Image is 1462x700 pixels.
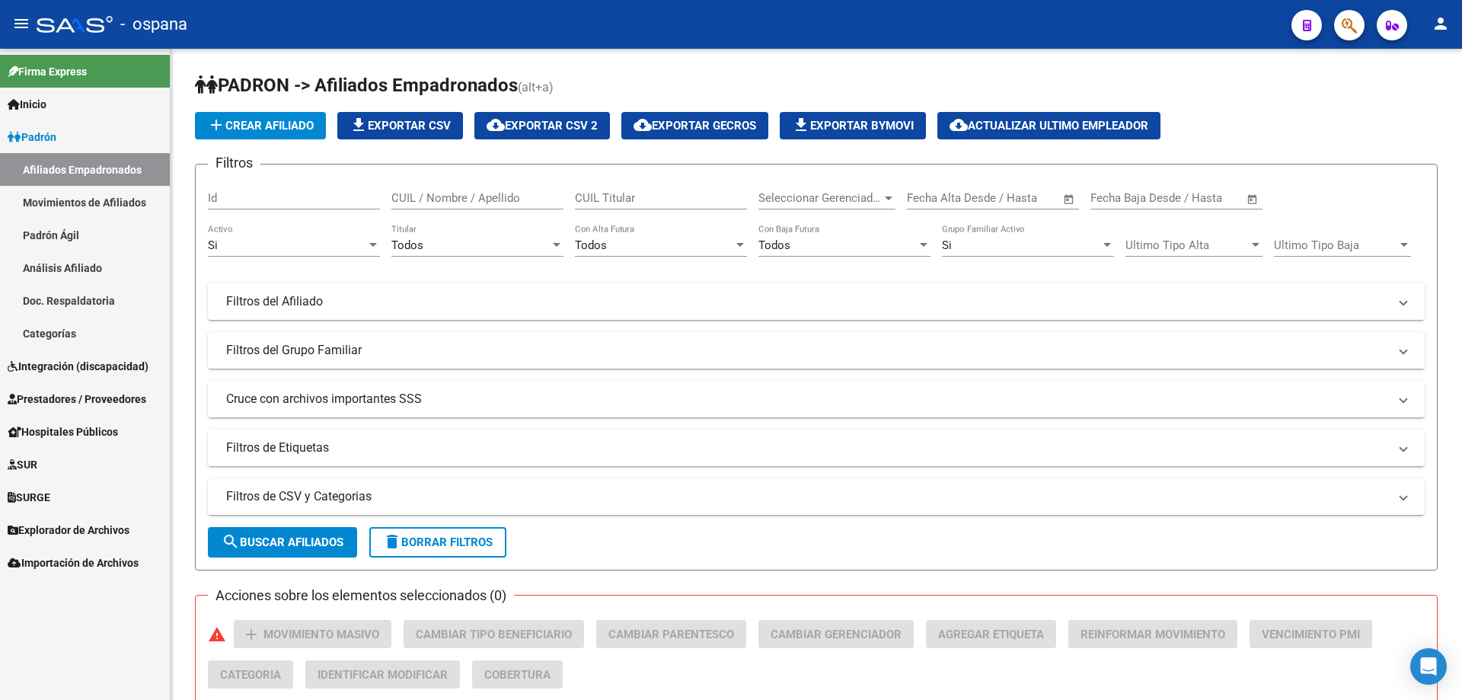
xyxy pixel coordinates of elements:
span: Exportar CSV 2 [487,119,598,133]
button: Movimiento Masivo [234,620,391,648]
span: Crear Afiliado [207,119,314,133]
button: Borrar Filtros [369,527,506,558]
button: Exportar GECROS [621,112,768,139]
button: Reinformar Movimiento [1068,620,1237,648]
span: Buscar Afiliados [222,535,343,549]
span: SUR [8,456,37,473]
span: Si [208,238,218,252]
input: Fecha fin [1166,191,1240,205]
span: Identificar Modificar [318,668,448,682]
button: Cambiar Gerenciador [758,620,914,648]
mat-icon: search [222,532,240,551]
button: Exportar Bymovi [780,112,926,139]
mat-expansion-panel-header: Cruce con archivos importantes SSS [208,381,1425,417]
span: Reinformar Movimiento [1081,628,1225,641]
span: Todos [758,238,790,252]
button: Cambiar Tipo Beneficiario [404,620,584,648]
span: Cobertura [484,668,551,682]
mat-panel-title: Filtros del Grupo Familiar [226,342,1388,359]
span: PADRON -> Afiliados Empadronados [195,75,518,96]
mat-expansion-panel-header: Filtros del Afiliado [208,283,1425,320]
mat-icon: add [207,116,225,134]
mat-panel-title: Filtros del Afiliado [226,293,1388,310]
h3: Filtros [208,152,260,174]
button: Open calendar [1244,190,1262,208]
mat-icon: warning [208,625,226,644]
input: Fecha fin [982,191,1056,205]
span: Hospitales Públicos [8,424,118,440]
span: Actualizar ultimo Empleador [950,119,1148,133]
span: Seleccionar Gerenciador [758,191,882,205]
mat-panel-title: Filtros de CSV y Categorias [226,488,1388,505]
button: Cambiar Parentesco [596,620,746,648]
span: Explorador de Archivos [8,522,129,539]
mat-icon: menu [12,14,30,33]
mat-expansion-panel-header: Filtros de Etiquetas [208,430,1425,466]
span: Borrar Filtros [383,535,493,549]
button: Exportar CSV 2 [474,112,610,139]
button: Agregar Etiqueta [926,620,1056,648]
mat-panel-title: Cruce con archivos importantes SSS [226,391,1388,408]
mat-icon: person [1432,14,1450,33]
span: Exportar CSV [350,119,451,133]
span: Inicio [8,96,46,113]
h3: Acciones sobre los elementos seleccionados (0) [208,585,514,606]
span: Todos [391,238,423,252]
mat-expansion-panel-header: Filtros de CSV y Categorias [208,478,1425,515]
span: Vencimiento PMI [1262,628,1360,641]
mat-icon: cloud_download [634,116,652,134]
mat-icon: file_download [792,116,810,134]
span: Padrón [8,129,56,145]
button: Crear Afiliado [195,112,326,139]
span: Integración (discapacidad) [8,358,148,375]
span: Exportar Bymovi [792,119,914,133]
span: Categoria [220,668,281,682]
button: Actualizar ultimo Empleador [937,112,1160,139]
mat-icon: add [242,625,260,644]
button: Vencimiento PMI [1250,620,1372,648]
span: Si [942,238,952,252]
mat-icon: delete [383,532,401,551]
span: Exportar GECROS [634,119,756,133]
button: Buscar Afiliados [208,527,357,558]
span: Firma Express [8,63,87,80]
span: Agregar Etiqueta [938,628,1044,641]
mat-panel-title: Filtros de Etiquetas [226,439,1388,456]
button: Open calendar [1061,190,1078,208]
div: Open Intercom Messenger [1410,648,1447,685]
span: Cambiar Gerenciador [771,628,902,641]
mat-icon: file_download [350,116,368,134]
button: Exportar CSV [337,112,463,139]
span: SURGE [8,489,50,506]
mat-expansion-panel-header: Filtros del Grupo Familiar [208,332,1425,369]
input: Fecha inicio [1090,191,1152,205]
span: Importación de Archivos [8,555,139,571]
mat-icon: cloud_download [487,116,505,134]
mat-icon: cloud_download [950,116,968,134]
button: Categoria [208,660,293,689]
span: - ospana [120,8,187,41]
span: Movimiento Masivo [263,628,379,641]
span: Ultimo Tipo Baja [1274,238,1397,252]
span: Cambiar Tipo Beneficiario [416,628,572,641]
span: Ultimo Tipo Alta [1125,238,1249,252]
span: (alt+a) [518,80,554,94]
span: Prestadores / Proveedores [8,391,146,408]
span: Cambiar Parentesco [608,628,734,641]
input: Fecha inicio [907,191,969,205]
span: Todos [575,238,607,252]
button: Cobertura [472,660,563,689]
button: Identificar Modificar [305,660,460,689]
